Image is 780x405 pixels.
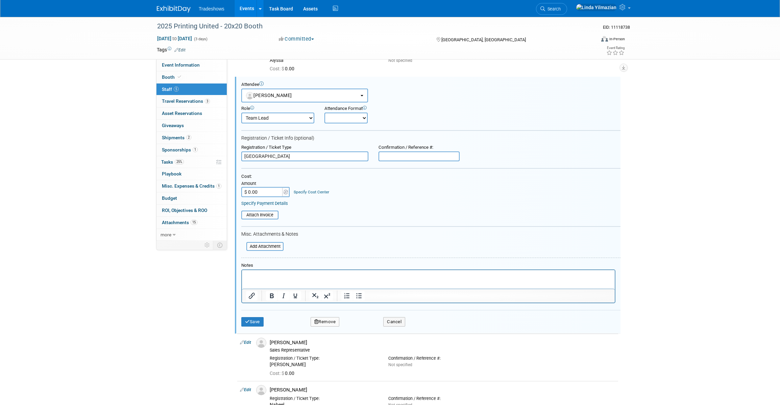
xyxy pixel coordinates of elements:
span: Cost: $ [270,371,285,376]
span: Playbook [162,171,181,176]
button: Remove [311,317,340,327]
i: Booth reservation complete [178,75,181,79]
div: Confirmation / Reference #: [388,396,497,401]
span: Misc. Expenses & Credits [162,183,221,189]
a: Sponsorships1 [156,144,227,156]
div: [PERSON_NAME] [270,339,615,346]
div: Alyssa [270,57,378,64]
a: Asset Reservations [156,108,227,119]
div: [PERSON_NAME] [270,362,378,368]
div: Event Rating [606,46,625,50]
div: Attendee [241,82,620,88]
iframe: Rich Text Area [242,270,615,289]
td: Tags [157,46,186,53]
button: Bullet list [353,291,365,301]
div: Sales Representative [270,348,615,353]
button: Committed [276,35,317,43]
img: Associate-Profile-5.png [256,385,266,395]
span: Cost: $ [270,66,285,71]
div: In-Person [609,37,625,42]
span: Attachments [162,220,197,225]
div: Event Format [555,35,625,45]
span: 0.00 [270,66,297,71]
span: Not specified [388,362,412,367]
span: ROI, Objectives & ROO [162,208,207,213]
button: Cancel [383,317,405,327]
div: Registration / Ticket Type: [270,396,378,401]
span: Staff [162,87,179,92]
span: Giveaways [162,123,184,128]
a: Giveaways [156,120,227,132]
img: Associate-Profile-5.png [256,338,266,348]
a: more [156,229,227,241]
span: 5 [174,87,179,92]
a: Tasks25% [156,156,227,168]
span: more [161,232,171,237]
div: Attendance Format [324,106,412,112]
div: [PERSON_NAME] [270,387,615,393]
span: Booth [162,74,182,80]
span: Not specified [388,58,412,63]
a: ROI, Objectives & ROO [156,205,227,216]
button: Bold [266,291,277,301]
a: Specify Payment Details [241,201,288,206]
span: Tradeshows [199,6,224,11]
span: [DATE] [DATE] [157,35,192,42]
div: Cost: [241,174,620,180]
span: 25% [175,159,184,164]
button: Numbered list [341,291,353,301]
div: Role [241,106,314,112]
div: Misc. Attachments & Notes [241,231,620,237]
span: 15 [191,220,197,225]
span: Sponsorships [162,147,198,152]
a: Edit [240,340,251,345]
span: 0.00 [270,371,297,376]
a: Playbook [156,168,227,180]
div: Confirmation / Reference #: [379,145,460,150]
button: Superscript [321,291,333,301]
img: ExhibitDay [157,6,191,13]
div: Confirmation / Reference #: [388,356,497,361]
div: Amount [241,181,290,187]
span: [GEOGRAPHIC_DATA], [GEOGRAPHIC_DATA] [441,37,526,42]
button: Italic [278,291,289,301]
button: Save [241,317,264,327]
img: Linda Yilmazian [576,4,617,11]
div: Registration / Ticket Type [241,145,368,150]
span: 1 [193,147,198,152]
span: Search [545,6,561,11]
span: 3 [205,99,210,104]
a: Booth [156,71,227,83]
div: Registration / Ticket Info (optional) [241,135,620,141]
div: Registration / Ticket Type: [270,356,378,361]
span: 2 [186,135,191,140]
a: Attachments15 [156,217,227,229]
a: Specify Cost Center [294,190,329,194]
a: Edit [174,48,186,52]
div: Notes [241,263,615,268]
a: Budget [156,192,227,204]
a: Edit [240,387,251,392]
a: Search [536,3,567,15]
a: Travel Reservations3 [156,95,227,107]
span: Event Information [162,62,200,68]
button: Subscript [310,291,321,301]
span: Event ID: 11118738 [603,25,630,30]
button: Underline [290,291,301,301]
a: Staff5 [156,84,227,95]
span: Travel Reservations [162,98,210,104]
td: Personalize Event Tab Strip [201,241,213,249]
span: [PERSON_NAME] [246,93,292,98]
img: Format-Inperson.png [601,36,608,42]
span: Asset Reservations [162,111,202,116]
span: Shipments [162,135,191,140]
div: 2025 Printing United - 20x20 Booth [155,20,585,32]
a: Shipments2 [156,132,227,144]
span: to [171,36,178,41]
a: Event Information [156,59,227,71]
button: Insert/edit link [246,291,258,301]
span: Budget [162,195,177,201]
a: Misc. Expenses & Credits1 [156,180,227,192]
span: 1 [216,184,221,189]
